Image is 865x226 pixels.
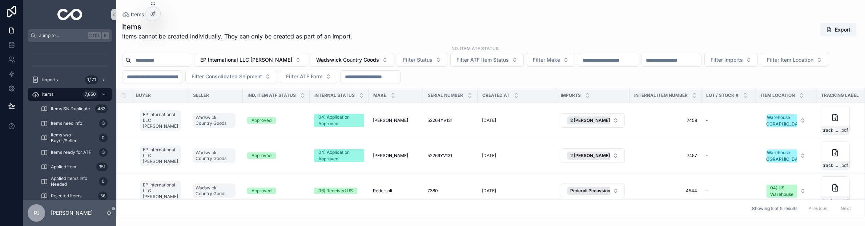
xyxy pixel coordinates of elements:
button: Select Button [185,70,277,83]
div: 02) Warehouse [GEOGRAPHIC_DATA] [759,114,805,127]
span: 52269YV131 [427,153,452,159]
button: Select Button [761,111,812,130]
span: [PERSON_NAME] [373,153,408,159]
span: Imports [42,77,58,83]
button: Unselect 5418 [567,116,688,124]
div: 3 [99,148,108,157]
div: 483 [95,104,108,113]
button: Jump to...CtrlK [28,29,112,42]
span: Filter ATF Form [286,73,322,80]
div: Approved [252,188,271,194]
span: tracking_label [822,127,840,133]
div: 7,850 [83,90,98,99]
button: Select Button [450,53,524,67]
span: Rejected Items [51,193,81,199]
button: Select Button [561,113,625,128]
span: K [102,33,108,38]
button: Select Button [761,53,828,67]
p: [DATE] [482,153,496,159]
button: Select Button [761,181,812,201]
a: Rejected Items56 [36,189,112,202]
a: 7380 [427,188,473,194]
a: - [706,118,752,123]
a: - [706,153,752,159]
button: Select Button [704,53,758,67]
a: Pedersoli [373,188,419,194]
a: Wadswick Country Goods [193,184,236,198]
div: 04) US Warehouse [770,185,793,198]
span: .pdf [840,127,848,133]
div: 351 [96,163,108,171]
a: Wadswick Country Goods [193,147,238,164]
span: Make [373,93,386,98]
span: Imports [561,93,581,98]
span: Filter ATF Item Status [456,56,509,63]
a: Select Button [560,113,625,128]
a: [DATE] [482,188,552,194]
span: Items w/o Buyer/Seller [51,132,96,144]
a: 06) Received US [314,188,364,194]
span: EP International LLC [PERSON_NAME] [143,112,178,129]
span: Filter Imports [711,56,743,63]
a: Items ready for ATF3 [36,146,112,159]
a: Select Button [560,183,625,198]
div: 0 [99,133,108,142]
a: Select Button [760,181,812,201]
span: tracking_label [822,198,840,204]
a: Approved [247,117,305,124]
span: Items need Info [51,120,82,126]
a: 4544 [634,188,697,194]
div: Approved [252,152,271,159]
a: EP International LLC [PERSON_NAME] [140,109,184,132]
p: [DATE] [482,118,496,123]
a: 04) Application Approved [314,149,364,162]
span: Applied Item [51,164,76,170]
a: 52269YV131 [427,153,473,159]
a: Wadswick Country Goods [193,112,238,129]
span: Wadswick Country Goods [196,115,233,126]
a: Wadswick Country Goods [193,113,236,128]
span: Wadswick Country Goods [316,56,379,63]
span: Filter Item Location [767,56,813,63]
a: Select Button [760,110,812,131]
a: Applied Item351 [36,160,112,173]
a: [PERSON_NAME] [373,118,419,123]
div: 1,171 [85,75,98,84]
a: 7457 [634,153,697,159]
span: [PERSON_NAME] [373,118,408,123]
span: Pederoli Pecussion Hammer gun [570,188,639,194]
span: - [706,188,708,194]
span: 52264YV131 [427,118,452,123]
span: Filter Make [533,56,560,63]
span: Seller [193,93,209,98]
span: Applied Items Info Needed [51,176,96,187]
button: Unselect 4739 [567,187,649,195]
a: 52264YV131 [427,118,473,123]
span: EP International LLC [PERSON_NAME] [143,147,178,164]
a: EP International LLC [PERSON_NAME] [140,144,184,167]
a: Items7,850 [28,88,112,101]
a: EP International LLC [PERSON_NAME] [140,145,181,166]
img: App logo [57,9,83,20]
span: Filter Status [403,56,432,63]
a: Applied Items Info Needed0 [36,175,112,188]
span: Items ready for ATF [51,149,91,155]
span: Serial Number [428,93,463,98]
label: ind. Item ATF Status [450,45,499,52]
span: Jump to... [39,33,85,38]
span: Created at [482,93,510,98]
button: Export [820,23,856,36]
div: Approved [252,117,271,124]
a: Approved [247,188,305,194]
button: Select Button [761,146,812,165]
span: EP International LLC [PERSON_NAME] [200,56,292,63]
button: Select Button [280,70,337,83]
span: Lot / Stock # [706,93,739,98]
button: Select Button [561,184,625,198]
span: Internal Item Number [634,93,688,98]
span: - [706,153,708,159]
a: 04) Application Approved [314,114,364,127]
a: Items SN Duplicate483 [36,102,112,115]
a: Items w/o Buyer/Seller0 [36,131,112,144]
